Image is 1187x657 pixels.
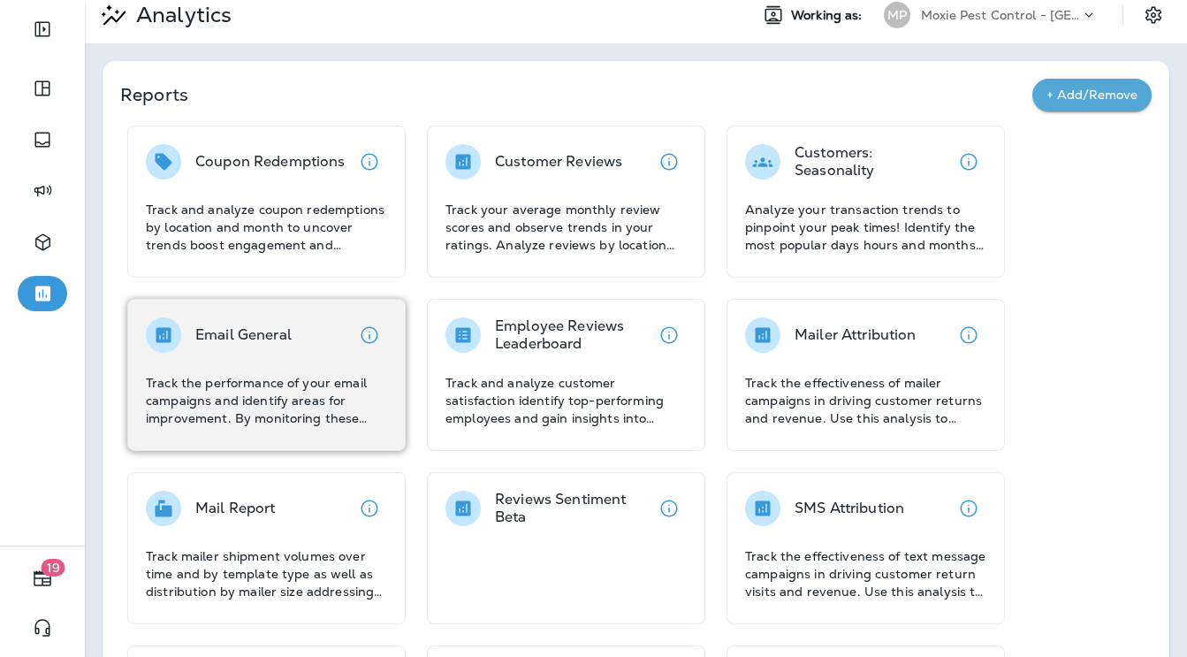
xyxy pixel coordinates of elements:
[745,547,986,600] p: Track the effectiveness of text message campaigns in driving customer return visits and revenue. ...
[495,153,622,171] p: Customer Reviews
[146,547,387,600] p: Track mailer shipment volumes over time and by template type as well as distribution by mailer si...
[921,8,1080,22] p: Moxie Pest Control - [GEOGRAPHIC_DATA]
[1032,79,1152,111] button: + Add/Remove
[195,153,346,171] p: Coupon Redemptions
[146,201,387,254] p: Track and analyze coupon redemptions by location and month to uncover trends boost engagement and...
[146,374,387,427] p: Track the performance of your email campaigns and identify areas for improvement. By monitoring t...
[18,561,67,596] button: 19
[352,144,387,180] button: View details
[651,317,687,353] button: View details
[352,491,387,526] button: View details
[445,374,687,427] p: Track and analyze customer satisfaction identify top-performing employees and gain insights into ...
[495,491,651,526] p: Reviews Sentiment Beta
[42,559,65,577] span: 19
[129,2,232,28] p: Analytics
[791,8,866,23] span: Working as:
[495,317,651,353] p: Employee Reviews Leaderboard
[795,500,904,517] p: SMS Attribution
[651,491,687,526] button: View details
[795,326,917,344] p: Mailer Attribution
[745,374,986,427] p: Track the effectiveness of mailer campaigns in driving customer returns and revenue. Use this ana...
[195,326,292,344] p: Email General
[951,491,986,526] button: View details
[795,144,951,180] p: Customers: Seasonality
[884,2,910,28] div: MP
[951,317,986,353] button: View details
[951,144,986,180] button: View details
[445,201,687,254] p: Track your average monthly review scores and observe trends in your ratings. Analyze reviews by l...
[352,317,387,353] button: View details
[745,201,986,254] p: Analyze your transaction trends to pinpoint your peak times! Identify the most popular days hours...
[120,82,1032,107] p: Reports
[195,500,276,517] p: Mail Report
[18,11,67,47] button: Expand Sidebar
[651,144,687,180] button: View details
